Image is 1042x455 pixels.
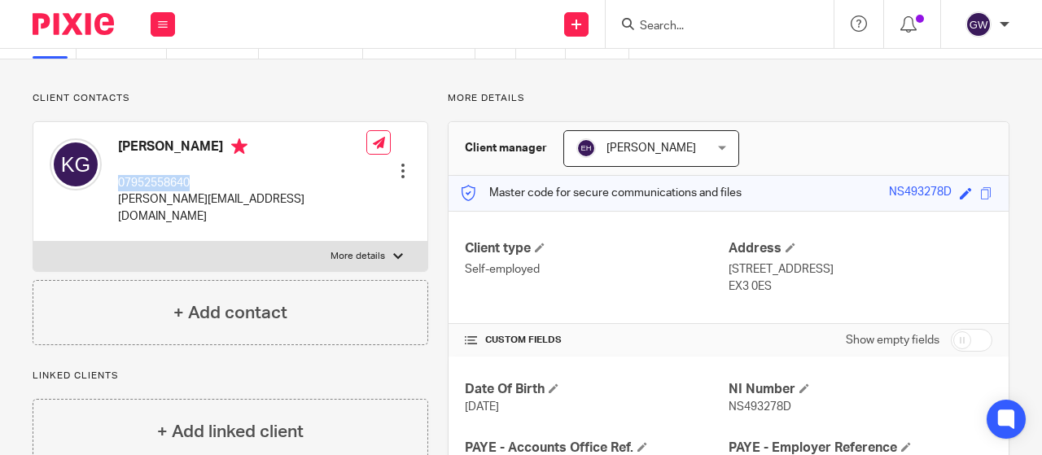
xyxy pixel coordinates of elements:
h4: + Add linked client [157,419,304,444]
img: svg%3E [965,11,992,37]
p: [PERSON_NAME][EMAIL_ADDRESS][DOMAIN_NAME] [118,191,366,225]
h4: + Add contact [173,300,287,326]
h4: Date Of Birth [465,381,729,398]
p: EX3 0ES [729,278,992,295]
h4: NI Number [729,381,992,398]
span: NS493278D [729,401,791,413]
img: svg%3E [576,138,596,158]
h4: Client type [465,240,729,257]
span: [DATE] [465,401,499,413]
p: [STREET_ADDRESS] [729,261,992,278]
h3: Client manager [465,140,547,156]
i: Primary [231,138,247,155]
h4: [PERSON_NAME] [118,138,366,159]
input: Search [638,20,785,34]
p: More details [448,92,1009,105]
img: svg%3E [50,138,102,190]
p: Linked clients [33,370,428,383]
p: More details [331,250,385,263]
p: Master code for secure communications and files [461,185,742,201]
span: [PERSON_NAME] [606,142,696,154]
div: NS493278D [889,184,952,203]
h4: Address [729,240,992,257]
p: Self-employed [465,261,729,278]
h4: CUSTOM FIELDS [465,334,729,347]
p: 07952558640 [118,175,366,191]
label: Show empty fields [846,332,939,348]
img: Pixie [33,13,114,35]
p: Client contacts [33,92,428,105]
